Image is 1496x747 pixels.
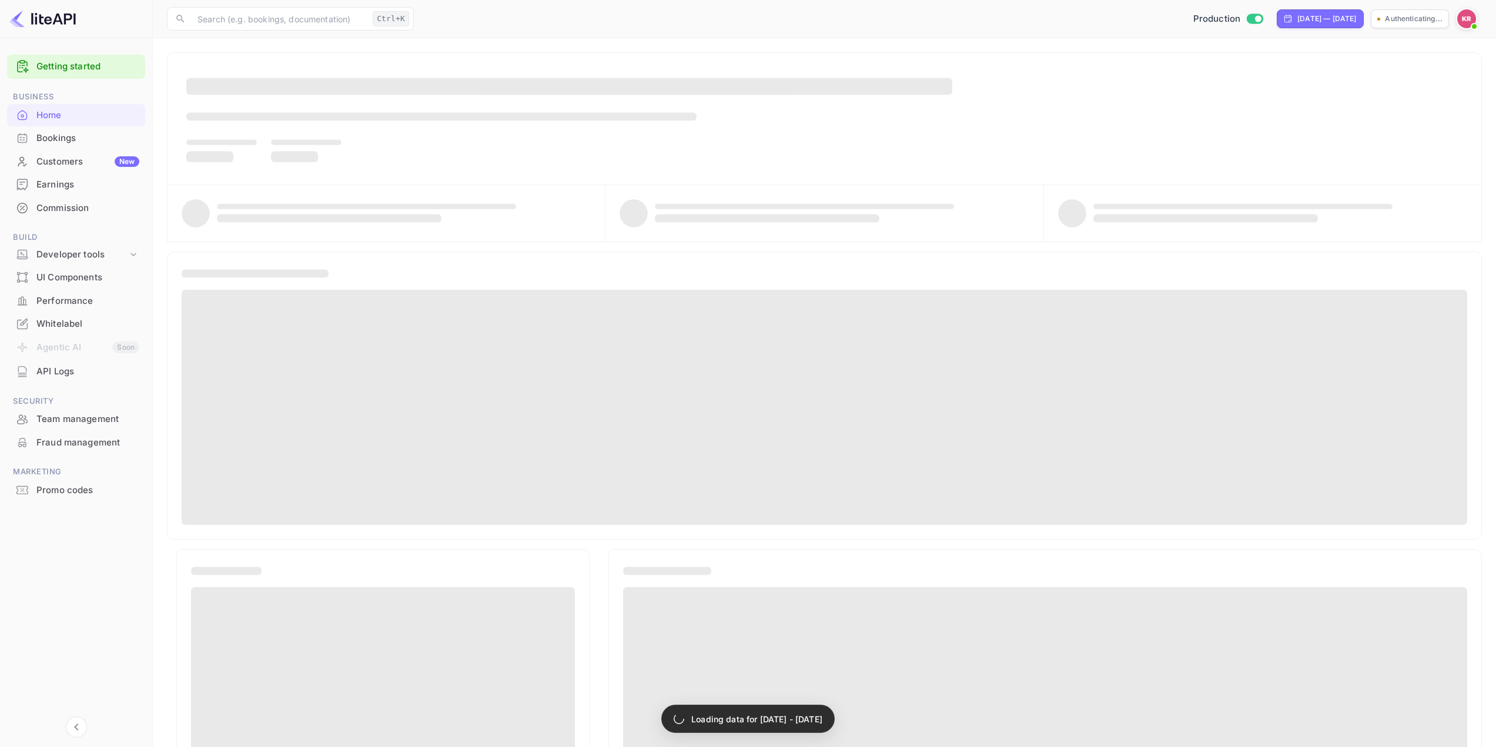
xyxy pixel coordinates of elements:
a: Team management [7,408,145,430]
div: Home [36,109,139,122]
div: Customers [36,155,139,169]
div: Promo codes [36,484,139,497]
a: UI Components [7,266,145,288]
button: Collapse navigation [66,716,87,738]
span: Marketing [7,465,145,478]
div: Team management [36,413,139,426]
span: Security [7,395,145,408]
div: UI Components [7,266,145,289]
div: [DATE] — [DATE] [1297,14,1356,24]
div: Promo codes [7,479,145,502]
a: Home [7,104,145,126]
div: Click to change the date range period [1277,9,1364,28]
div: Getting started [7,55,145,79]
a: Bookings [7,127,145,149]
div: New [115,156,139,167]
p: Authenticating... [1385,14,1443,24]
a: CustomersNew [7,150,145,172]
div: Ctrl+K [373,11,409,26]
p: Loading data for [DATE] - [DATE] [691,713,822,725]
span: Build [7,231,145,244]
a: Getting started [36,60,139,73]
a: Whitelabel [7,313,145,334]
a: Promo codes [7,479,145,501]
div: Team management [7,408,145,431]
div: API Logs [7,360,145,383]
div: Performance [36,294,139,308]
div: Earnings [7,173,145,196]
div: Commission [36,202,139,215]
span: Production [1193,12,1241,26]
a: API Logs [7,360,145,382]
div: Whitelabel [7,313,145,336]
div: Earnings [36,178,139,192]
a: Commission [7,197,145,219]
div: Whitelabel [36,317,139,331]
input: Search (e.g. bookings, documentation) [190,7,368,31]
div: API Logs [36,365,139,378]
a: Earnings [7,173,145,195]
div: Performance [7,290,145,313]
div: Switch to Sandbox mode [1189,12,1268,26]
div: Fraud management [36,436,139,450]
div: Developer tools [7,244,145,265]
div: Home [7,104,145,127]
img: Kobus Roux [1457,9,1476,28]
a: Performance [7,290,145,311]
div: Fraud management [7,431,145,454]
a: Fraud management [7,431,145,453]
div: Bookings [36,132,139,145]
span: Business [7,91,145,103]
div: UI Components [36,271,139,284]
div: Developer tools [36,248,128,262]
div: Bookings [7,127,145,150]
img: LiteAPI logo [9,9,76,28]
div: CustomersNew [7,150,145,173]
div: Commission [7,197,145,220]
